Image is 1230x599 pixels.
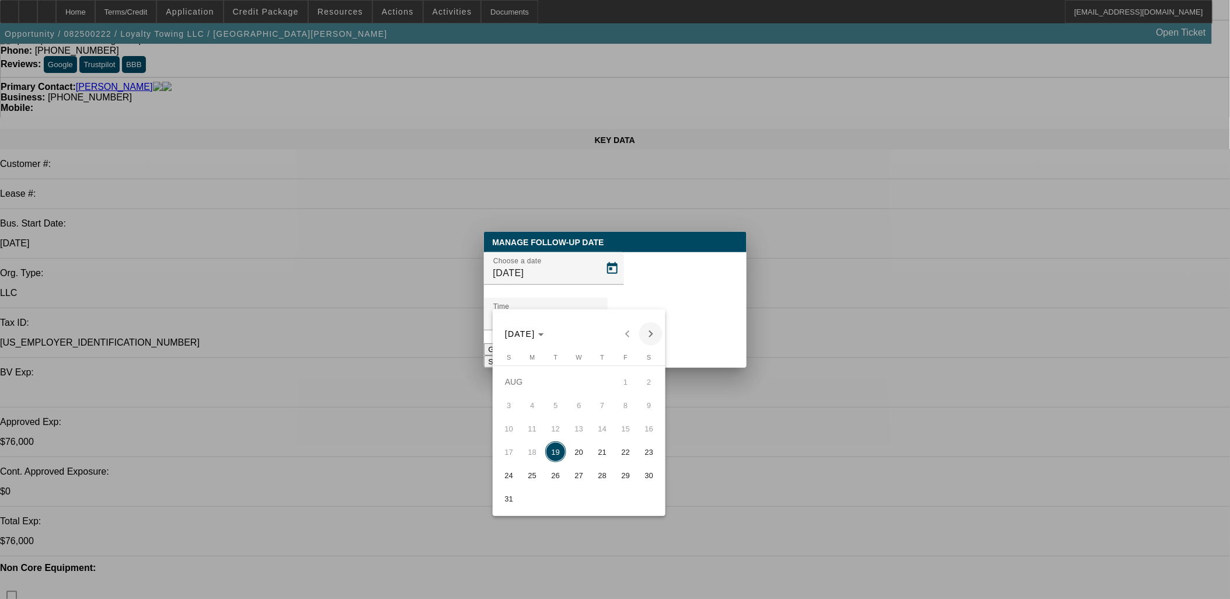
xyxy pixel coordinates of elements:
span: 11 [522,418,543,439]
span: T [554,354,558,361]
button: August 16, 2025 [637,417,661,440]
button: August 1, 2025 [614,370,637,393]
button: August 14, 2025 [591,417,614,440]
span: S [507,354,511,361]
span: [DATE] [505,329,535,339]
span: S [647,354,651,361]
span: 10 [499,418,520,439]
button: August 24, 2025 [497,464,521,487]
button: August 25, 2025 [521,464,544,487]
span: 14 [592,418,613,439]
span: M [529,354,535,361]
span: 17 [499,441,520,462]
span: 29 [615,465,636,486]
button: August 6, 2025 [567,393,591,417]
button: August 7, 2025 [591,393,614,417]
span: 16 [639,418,660,439]
span: W [576,354,582,361]
span: 6 [569,395,590,416]
span: 8 [615,395,636,416]
button: August 3, 2025 [497,393,521,417]
button: August 26, 2025 [544,464,567,487]
span: 22 [615,441,636,462]
span: 12 [545,418,566,439]
span: 20 [569,441,590,462]
span: 4 [522,395,543,416]
button: August 29, 2025 [614,464,637,487]
span: 7 [592,395,613,416]
span: F [624,354,628,361]
span: 30 [639,465,660,486]
span: 24 [499,465,520,486]
span: 5 [545,395,566,416]
button: August 2, 2025 [637,370,661,393]
button: August 21, 2025 [591,440,614,464]
button: August 10, 2025 [497,417,521,440]
button: August 17, 2025 [497,440,521,464]
button: August 23, 2025 [637,440,661,464]
span: 13 [569,418,590,439]
button: August 22, 2025 [614,440,637,464]
span: 18 [522,441,543,462]
span: 3 [499,395,520,416]
button: August 5, 2025 [544,393,567,417]
span: 31 [499,488,520,509]
button: August 9, 2025 [637,393,661,417]
span: 2 [639,371,660,392]
span: 9 [639,395,660,416]
span: 1 [615,371,636,392]
span: 26 [545,465,566,486]
span: 21 [592,441,613,462]
button: Choose month and year [500,323,549,344]
button: August 13, 2025 [567,417,591,440]
button: August 18, 2025 [521,440,544,464]
td: AUG [497,370,614,393]
button: August 27, 2025 [567,464,591,487]
span: 23 [639,441,660,462]
button: August 15, 2025 [614,417,637,440]
button: August 28, 2025 [591,464,614,487]
button: August 4, 2025 [521,393,544,417]
button: August 8, 2025 [614,393,637,417]
span: T [601,354,605,361]
span: 27 [569,465,590,486]
button: Next month [639,322,663,346]
button: August 30, 2025 [637,464,661,487]
span: 19 [545,441,566,462]
span: 25 [522,465,543,486]
button: August 12, 2025 [544,417,567,440]
button: August 31, 2025 [497,487,521,510]
span: 28 [592,465,613,486]
button: August 20, 2025 [567,440,591,464]
button: August 11, 2025 [521,417,544,440]
span: 15 [615,418,636,439]
button: August 19, 2025 [544,440,567,464]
